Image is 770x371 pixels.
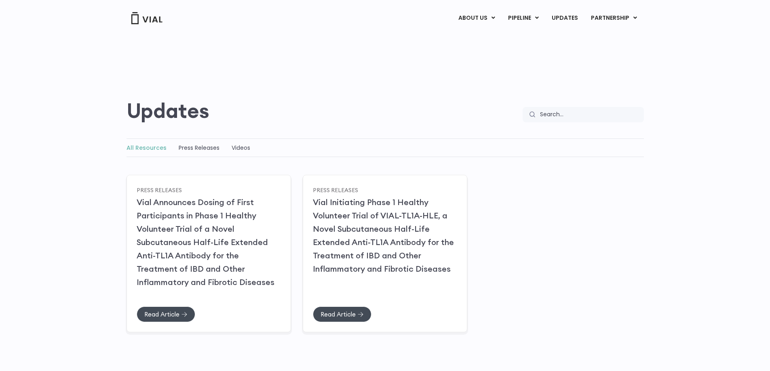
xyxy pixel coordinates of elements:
a: Press Releases [313,186,358,193]
a: Read Article [137,306,195,322]
a: Vial Announces Dosing of First Participants in Phase 1 Healthy Volunteer Trial of a Novel Subcuta... [137,197,274,287]
a: All Resources [127,144,167,152]
span: Read Article [144,311,179,317]
a: Vial Initiating Phase 1 Healthy Volunteer Trial of VIAL-TL1A-HLE, a Novel Subcutaneous Half-Life ... [313,197,454,274]
h2: Updates [127,99,209,122]
input: Search... [535,107,644,122]
a: ABOUT USMenu Toggle [452,11,501,25]
a: Read Article [313,306,371,322]
img: Vial Logo [131,12,163,24]
a: UPDATES [545,11,584,25]
a: Press Releases [179,144,219,152]
a: PIPELINEMenu Toggle [502,11,545,25]
a: Press Releases [137,186,182,193]
span: Read Article [321,311,356,317]
a: Videos [232,144,250,152]
a: PARTNERSHIPMenu Toggle [584,11,643,25]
